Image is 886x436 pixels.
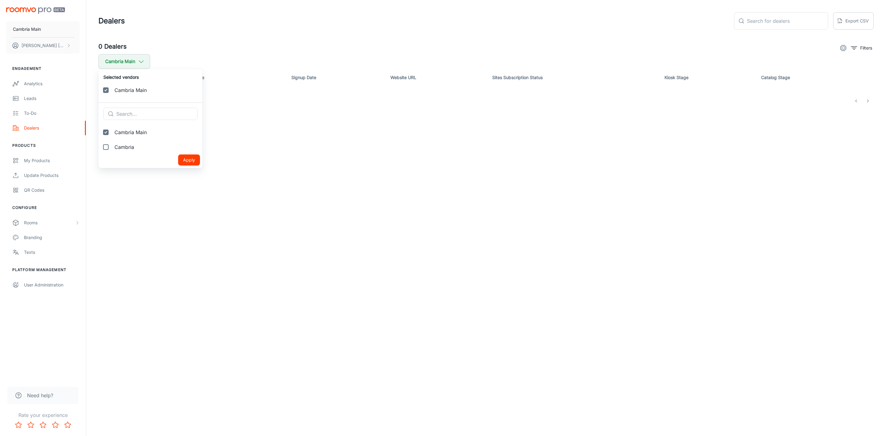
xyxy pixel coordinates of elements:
[178,154,200,166] button: Apply
[116,108,198,120] input: Search...
[114,143,198,151] span: Cambria
[114,129,198,136] span: Cambria Main
[103,74,198,80] h6: Selected vendors
[114,86,198,94] span: Cambria Main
